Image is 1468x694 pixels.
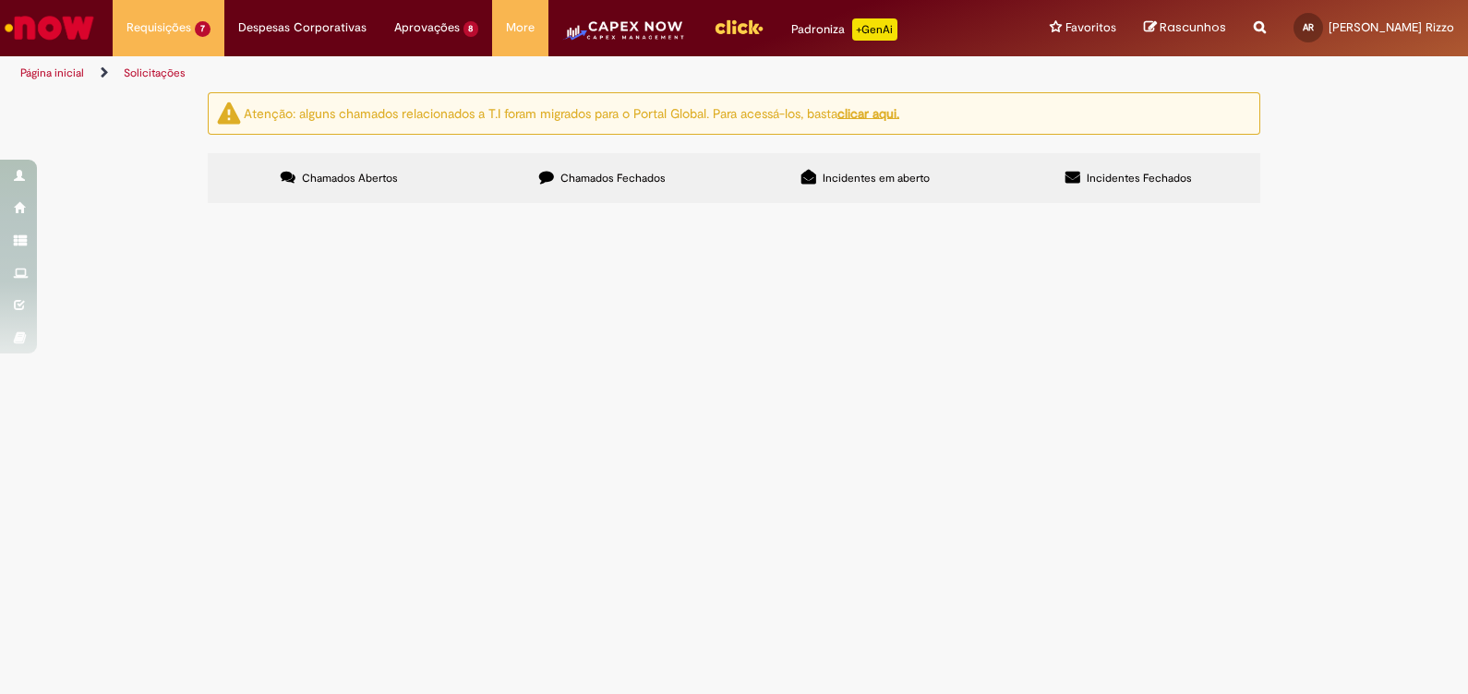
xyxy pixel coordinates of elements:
[1160,18,1226,36] span: Rascunhos
[244,104,899,121] ng-bind-html: Atenção: alguns chamados relacionados a T.I foram migrados para o Portal Global. Para acessá-los,...
[126,18,191,37] span: Requisições
[560,171,666,185] span: Chamados Fechados
[1329,19,1454,35] span: [PERSON_NAME] Rizzo
[837,104,899,121] a: clicar aqui.
[302,171,398,185] span: Chamados Abertos
[714,13,764,41] img: click_logo_yellow_360x200.png
[238,18,367,37] span: Despesas Corporativas
[1065,18,1116,37] span: Favoritos
[124,66,186,80] a: Solicitações
[195,21,211,37] span: 7
[1087,171,1192,185] span: Incidentes Fechados
[20,66,84,80] a: Página inicial
[394,18,460,37] span: Aprovações
[1303,21,1314,33] span: AR
[506,18,535,37] span: More
[791,18,897,41] div: Padroniza
[852,18,897,41] p: +GenAi
[1144,19,1226,37] a: Rascunhos
[2,9,97,46] img: ServiceNow
[562,18,685,55] img: CapexLogo5.png
[463,21,479,37] span: 8
[823,171,930,185] span: Incidentes em aberto
[14,56,965,90] ul: Trilhas de página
